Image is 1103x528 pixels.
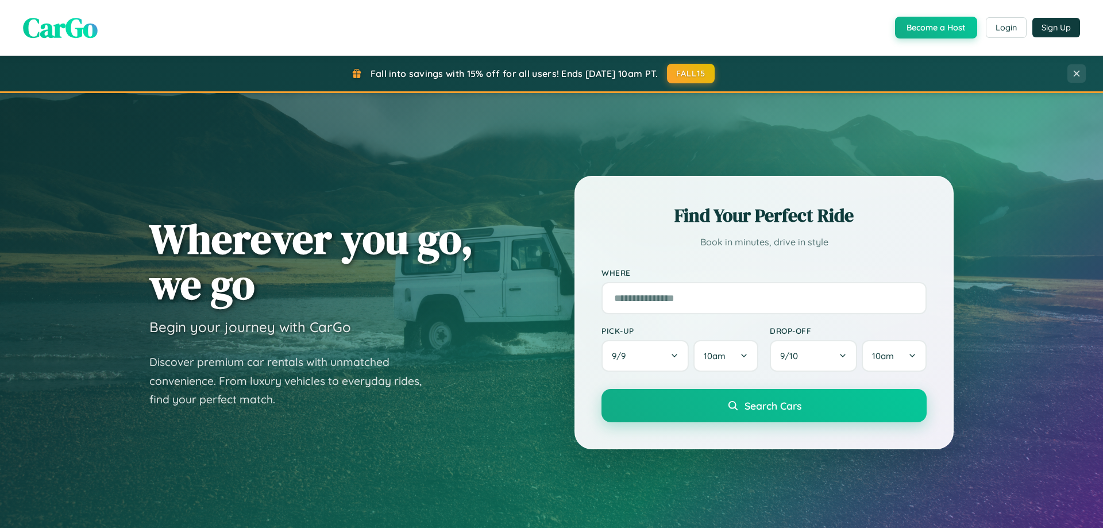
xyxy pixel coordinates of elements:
[149,216,473,307] h1: Wherever you go, we go
[667,64,715,83] button: FALL15
[149,353,437,409] p: Discover premium car rentals with unmatched convenience. From luxury vehicles to everyday rides, ...
[895,17,977,38] button: Become a Host
[1032,18,1080,37] button: Sign Up
[149,318,351,336] h3: Begin your journey with CarGo
[693,340,758,372] button: 10am
[770,340,857,372] button: 9/10
[862,340,927,372] button: 10am
[780,350,804,361] span: 9 / 10
[601,389,927,422] button: Search Cars
[601,326,758,336] label: Pick-up
[770,326,927,336] label: Drop-off
[371,68,658,79] span: Fall into savings with 15% off for all users! Ends [DATE] 10am PT.
[601,203,927,228] h2: Find Your Perfect Ride
[601,268,927,278] label: Where
[601,234,927,250] p: Book in minutes, drive in style
[612,350,631,361] span: 9 / 9
[872,350,894,361] span: 10am
[986,17,1027,38] button: Login
[704,350,726,361] span: 10am
[745,399,801,412] span: Search Cars
[23,9,98,47] span: CarGo
[601,340,689,372] button: 9/9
